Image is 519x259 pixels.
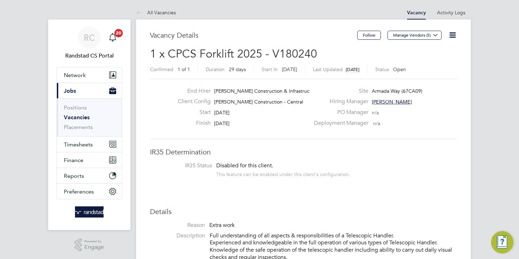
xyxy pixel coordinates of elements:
[64,72,86,78] span: Network
[57,137,122,152] button: Timesheets
[64,104,87,111] a: Positions
[57,67,122,83] button: Network
[57,83,122,98] button: Jobs
[172,109,211,116] label: Start
[214,88,316,94] span: [PERSON_NAME] Construction & Infrastruct…
[216,169,350,177] div: This feature can be enabled under this client's configuration.
[172,98,211,105] label: Client Config
[229,66,246,73] span: 29 days
[313,66,343,73] label: Last Updated
[57,168,122,183] button: Reports
[150,31,357,40] h3: Vacancy Details
[150,232,205,239] label: Description
[136,9,176,16] a: All Vacancies
[209,222,235,229] span: Extra work
[372,88,422,94] span: Armada Way (67CA09)
[150,207,457,216] h3: Details
[157,162,212,169] label: IR35 Status
[150,66,173,73] label: Confirmed
[84,244,104,250] span: Engage
[48,20,130,230] nav: Main navigation
[310,98,368,105] label: Hiring Manager
[57,52,122,60] span: Randstad CS Portal
[64,124,93,130] a: Placements
[216,162,273,169] span: Disabled for this client.
[64,173,84,179] span: Reports
[84,238,104,244] span: Powered by
[178,66,190,73] span: 1 of 1
[114,29,123,37] span: 20
[310,109,368,116] label: PO Manager
[64,157,83,163] span: Finance
[84,33,95,42] span: RC
[206,66,225,73] label: Duration
[150,147,457,157] h3: IR35 Determination
[57,152,122,168] button: Finance
[393,66,406,73] span: Open
[375,66,389,73] label: Status
[64,114,90,121] a: Vacancies
[357,31,381,40] button: Follow
[262,66,278,73] label: Start In
[57,206,122,218] a: Go to home page
[57,26,122,60] a: RCRandstad CS Portal
[214,120,230,127] span: [DATE]
[388,31,442,40] button: Manage Vendors (5)
[106,26,120,49] a: 20
[407,10,426,16] a: Vacancy
[373,120,380,127] span: n/a
[437,9,465,16] a: Activity Logs
[214,109,230,116] span: [DATE]
[57,98,122,136] div: Jobs
[214,99,303,105] span: [PERSON_NAME] Construction - Central
[75,206,104,218] img: randstad-logo-retina.png
[57,184,122,199] button: Preferences
[64,188,94,195] span: Preferences
[372,99,412,105] span: [PERSON_NAME]
[346,67,360,73] span: [DATE]
[172,120,211,127] label: Finish
[282,66,297,73] span: [DATE]
[172,87,211,95] label: End Hirer
[150,222,205,229] label: Reason
[372,109,379,116] span: n/a
[150,47,317,61] span: 1 x CPCS Forklift 2025 - V180240
[75,238,104,252] a: Powered byEngage
[64,87,76,94] span: Jobs
[64,141,93,148] span: Timesheets
[310,87,368,95] label: Site
[310,120,368,127] label: Deployment Manager
[491,231,513,253] button: Engage Resource Center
